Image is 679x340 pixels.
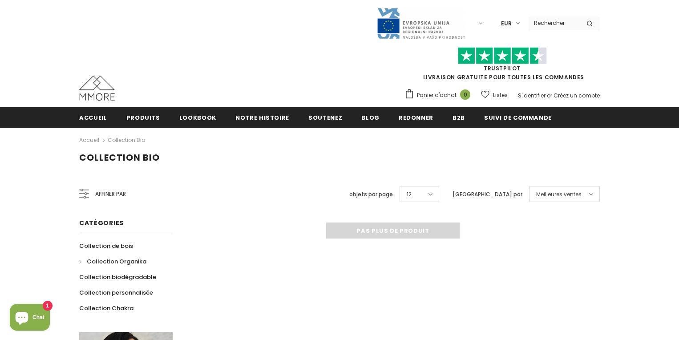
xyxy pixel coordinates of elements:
[108,136,145,144] a: Collection Bio
[308,107,342,127] a: soutenez
[79,242,133,250] span: Collection de bois
[79,269,156,285] a: Collection biodégradable
[453,113,465,122] span: B2B
[126,113,160,122] span: Produits
[79,254,146,269] a: Collection Organika
[404,89,475,102] a: Panier d'achat 0
[399,107,433,127] a: Redonner
[458,47,547,65] img: Faites confiance aux étoiles pilotes
[376,19,465,27] a: Javni Razpis
[79,300,133,316] a: Collection Chakra
[79,273,156,281] span: Collection biodégradable
[79,135,99,146] a: Accueil
[79,151,160,164] span: Collection Bio
[484,65,521,72] a: TrustPilot
[361,113,380,122] span: Blog
[417,91,457,100] span: Panier d'achat
[79,76,115,101] img: Cas MMORE
[484,113,552,122] span: Suivi de commande
[529,16,580,29] input: Search Site
[79,288,153,297] span: Collection personnalisée
[536,190,582,199] span: Meilleures ventes
[518,92,546,99] a: S'identifier
[453,107,465,127] a: B2B
[501,19,512,28] span: EUR
[453,190,522,199] label: [GEOGRAPHIC_DATA] par
[404,51,600,81] span: LIVRAISON GRATUITE POUR TOUTES LES COMMANDES
[79,113,107,122] span: Accueil
[493,91,508,100] span: Listes
[361,107,380,127] a: Blog
[481,87,508,103] a: Listes
[308,113,342,122] span: soutenez
[460,89,470,100] span: 0
[179,107,216,127] a: Lookbook
[87,257,146,266] span: Collection Organika
[79,219,124,227] span: Catégories
[376,7,465,40] img: Javni Razpis
[95,189,126,199] span: Affiner par
[79,285,153,300] a: Collection personnalisée
[79,107,107,127] a: Accueil
[554,92,600,99] a: Créez un compte
[79,304,133,312] span: Collection Chakra
[126,107,160,127] a: Produits
[235,107,289,127] a: Notre histoire
[179,113,216,122] span: Lookbook
[407,190,412,199] span: 12
[7,304,53,333] inbox-online-store-chat: Shopify online store chat
[399,113,433,122] span: Redonner
[349,190,393,199] label: objets par page
[235,113,289,122] span: Notre histoire
[484,107,552,127] a: Suivi de commande
[79,238,133,254] a: Collection de bois
[547,92,552,99] span: or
